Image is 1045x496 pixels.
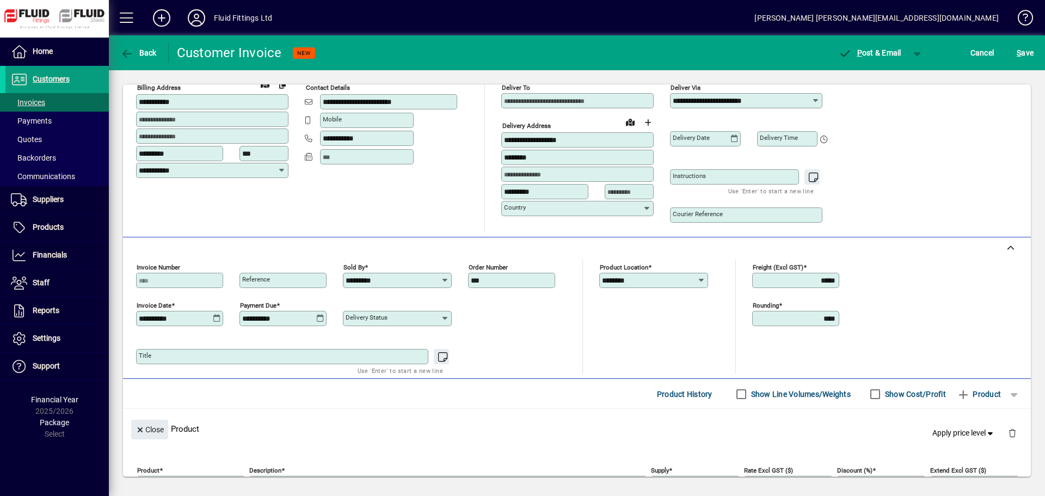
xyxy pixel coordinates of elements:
[651,467,669,474] mat-label: Supply
[749,389,851,400] label: Show Line Volumes/Weights
[11,135,42,144] span: Quotes
[833,43,907,63] button: Post & Email
[33,223,64,231] span: Products
[33,306,59,315] span: Reports
[5,38,109,65] a: Home
[256,75,274,93] a: View on map
[753,264,803,271] mat-label: Freight (excl GST)
[5,270,109,297] a: Staff
[274,76,291,93] button: Copy to Delivery address
[657,385,712,403] span: Product History
[837,467,872,474] mat-label: Discount (%)
[33,362,60,370] span: Support
[120,48,157,57] span: Back
[930,467,986,474] mat-label: Extend excl GST ($)
[671,84,700,91] mat-label: Deliver via
[968,43,997,63] button: Cancel
[999,428,1025,438] app-page-header-button: Delete
[137,264,180,271] mat-label: Invoice number
[928,424,1000,443] button: Apply price level
[5,167,109,186] a: Communications
[33,278,50,287] span: Staff
[838,48,901,57] span: ost & Email
[754,9,999,27] div: [PERSON_NAME] [PERSON_NAME][EMAIL_ADDRESS][DOMAIN_NAME]
[137,302,171,309] mat-label: Invoice date
[323,115,342,123] mat-label: Mobile
[177,44,282,62] div: Customer Invoice
[123,409,1031,449] div: Product
[118,43,159,63] button: Back
[5,325,109,352] a: Settings
[297,50,311,57] span: NEW
[951,384,1006,404] button: Product
[33,250,67,259] span: Financials
[31,395,78,404] span: Financial Year
[5,353,109,380] a: Support
[5,297,109,324] a: Reports
[760,134,798,142] mat-label: Delivery time
[639,114,656,131] button: Choose address
[857,48,862,57] span: P
[33,334,60,342] span: Settings
[139,352,151,359] mat-label: Title
[11,172,75,181] span: Communications
[728,185,814,197] mat-hint: Use 'Enter' to start a new line
[40,418,69,427] span: Package
[242,275,270,283] mat-label: Reference
[109,43,169,63] app-page-header-button: Back
[653,384,717,404] button: Product History
[1010,2,1031,38] a: Knowledge Base
[1017,44,1034,62] span: ave
[11,154,56,162] span: Backorders
[673,134,710,142] mat-label: Delivery date
[5,93,109,112] a: Invoices
[502,84,530,91] mat-label: Deliver To
[358,364,443,377] mat-hint: Use 'Enter' to start a new line
[5,130,109,149] a: Quotes
[744,467,793,474] mat-label: Rate excl GST ($)
[1017,48,1021,57] span: S
[214,9,272,27] div: Fluid Fittings Ltd
[11,117,52,125] span: Payments
[970,44,994,62] span: Cancel
[346,314,388,321] mat-label: Delivery status
[5,112,109,130] a: Payments
[622,113,639,131] a: View on map
[11,98,45,107] span: Invoices
[240,302,276,309] mat-label: Payment due
[5,214,109,241] a: Products
[673,172,706,180] mat-label: Instructions
[5,186,109,213] a: Suppliers
[33,75,70,83] span: Customers
[883,389,946,400] label: Show Cost/Profit
[1014,43,1036,63] button: Save
[131,420,168,439] button: Close
[469,264,508,271] mat-label: Order number
[600,264,648,271] mat-label: Product location
[504,204,526,211] mat-label: Country
[5,149,109,167] a: Backorders
[33,47,53,56] span: Home
[753,302,779,309] mat-label: Rounding
[999,420,1025,446] button: Delete
[673,210,723,218] mat-label: Courier Reference
[5,242,109,269] a: Financials
[137,467,159,474] mat-label: Product
[932,427,995,439] span: Apply price level
[179,8,214,28] button: Profile
[343,264,365,271] mat-label: Sold by
[128,424,171,434] app-page-header-button: Close
[144,8,179,28] button: Add
[249,467,281,474] mat-label: Description
[957,385,1001,403] span: Product
[136,421,164,439] span: Close
[33,195,64,204] span: Suppliers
